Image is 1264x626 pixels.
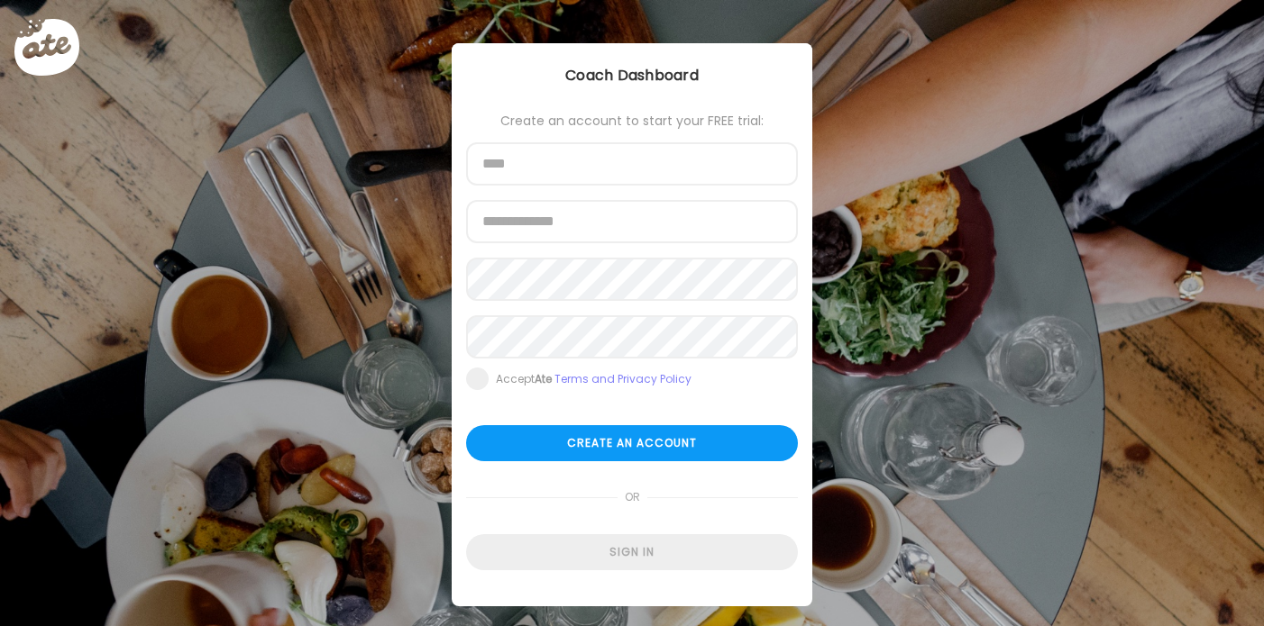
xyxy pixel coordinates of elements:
div: Accept [496,372,692,386]
div: Coach Dashboard [452,65,812,86]
a: Terms and Privacy Policy [554,371,692,386]
div: Create an account to start your FREE trial: [466,113,798,128]
div: Sign in [466,534,798,570]
div: Create an account [466,425,798,461]
b: Ate [535,371,552,386]
span: or [618,479,647,515]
